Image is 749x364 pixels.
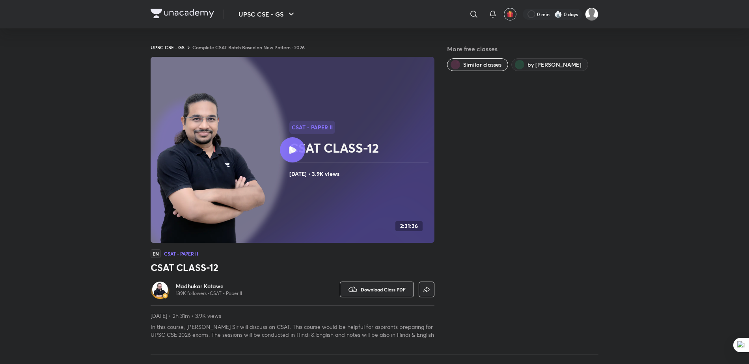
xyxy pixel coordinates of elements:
button: UPSC CSE - GS [234,6,301,22]
span: Download Class PDF [361,286,406,293]
img: avatar [507,11,514,18]
img: Avatar [152,282,168,297]
img: badge [162,293,168,299]
p: In this course, [PERSON_NAME] Sir will discuss on CSAT. This course would be helpful for aspirant... [151,323,434,339]
a: Complete CSAT Batch Based on New Pattern : 2026 [192,44,305,50]
h5: More free classes [447,44,598,54]
button: by Madhukar Kotawe [511,58,588,71]
h3: CSAT CLASS-12 [151,261,434,274]
span: EN [151,249,161,258]
h4: [DATE] • 3.9K views [289,169,431,179]
h4: CSAT - Paper II [164,251,198,256]
button: Similar classes [447,58,508,71]
h4: 2:31:36 [400,223,418,230]
span: Similar classes [463,61,501,69]
img: Company Logo [151,9,214,18]
button: Download Class PDF [340,282,414,297]
a: Company Logo [151,9,214,20]
h2: CSAT CLASS-12 [289,140,431,156]
img: Ayushi Singh [585,7,598,21]
button: avatar [504,8,516,21]
a: Avatarbadge [151,280,170,299]
a: Madhukar Kotawe [176,282,242,290]
a: UPSC CSE - GS [151,44,184,50]
p: 189K followers • CSAT - Paper II [176,290,242,297]
img: streak [554,10,562,18]
p: [DATE] • 2h 31m • 3.9K views [151,312,434,320]
span: by Madhukar Kotawe [527,61,581,69]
